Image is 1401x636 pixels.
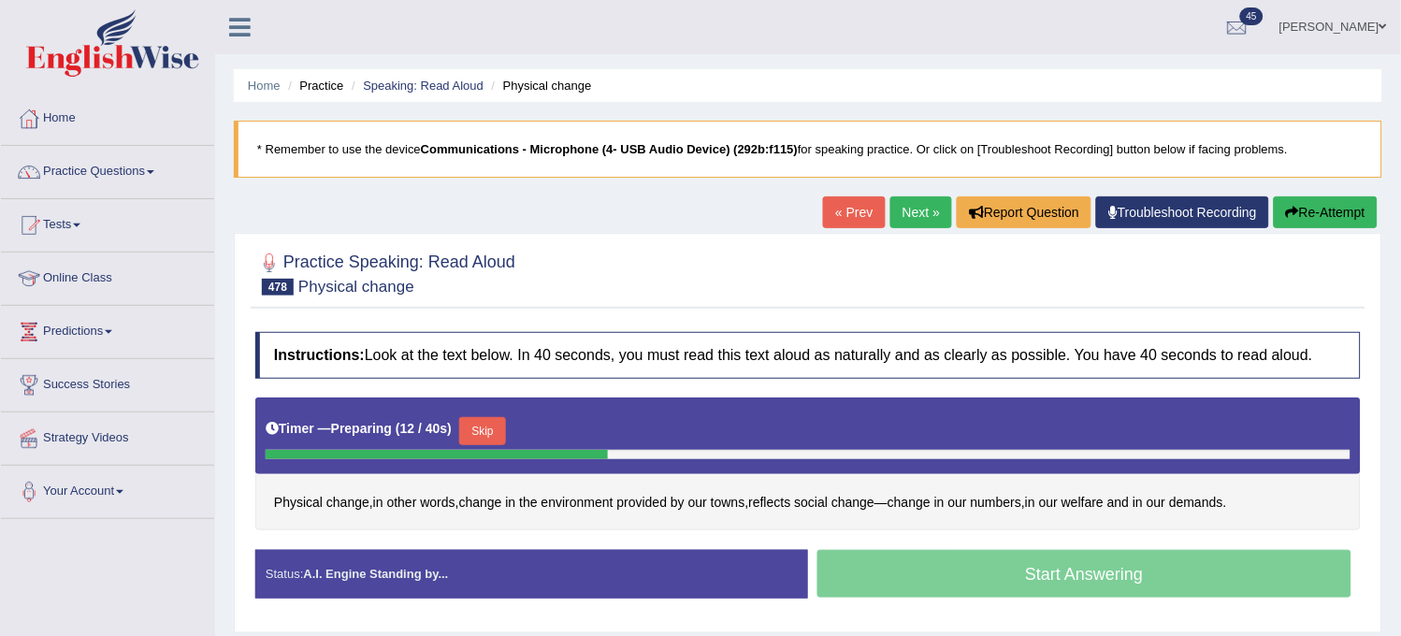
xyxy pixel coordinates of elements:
[542,493,614,513] span: Click to see word definition
[934,493,945,513] span: Click to see word definition
[274,493,323,513] span: Click to see word definition
[1133,493,1143,513] span: Click to see word definition
[1240,7,1264,25] span: 45
[421,142,798,156] b: Communications - Microphone (4- USB Audio Device) (292b:f115)
[1,412,214,459] a: Strategy Videos
[331,421,392,436] b: Preparing
[262,279,294,296] span: 478
[1039,493,1058,513] span: Click to see word definition
[373,493,383,513] span: Click to see word definition
[420,493,455,513] span: Click to see word definition
[248,79,281,93] a: Home
[1169,493,1223,513] span: Click to see word definition
[298,278,414,296] small: Physical change
[890,196,952,228] a: Next »
[1147,493,1165,513] span: Click to see word definition
[1,466,214,513] a: Your Account
[519,493,537,513] span: Click to see word definition
[971,493,1021,513] span: Click to see word definition
[326,493,369,513] span: Click to see word definition
[711,493,745,513] span: Click to see word definition
[400,421,448,436] b: 12 / 40s
[506,493,516,513] span: Click to see word definition
[234,121,1382,178] blockquote: * Remember to use the device for speaking practice. Or click on [Troubleshoot Recording] button b...
[1,306,214,353] a: Predictions
[823,196,885,228] a: « Prev
[688,493,707,513] span: Click to see word definition
[255,249,515,296] h2: Practice Speaking: Read Aloud
[1107,493,1129,513] span: Click to see word definition
[363,79,484,93] a: Speaking: Read Aloud
[266,422,452,436] h5: Timer —
[948,493,967,513] span: Click to see word definition
[459,493,502,513] span: Click to see word definition
[447,421,452,436] b: )
[387,493,417,513] span: Click to see word definition
[1062,493,1104,513] span: Click to see word definition
[255,332,1361,379] h4: Look at the text below. In 40 seconds, you must read this text aloud as naturally and as clearly ...
[831,493,874,513] span: Click to see word definition
[795,493,829,513] span: Click to see word definition
[459,417,506,445] button: Skip
[671,493,685,513] span: Click to see word definition
[1025,493,1035,513] span: Click to see word definition
[617,493,668,513] span: Click to see word definition
[274,347,365,363] b: Instructions:
[283,77,343,94] li: Practice
[749,493,791,513] span: Click to see word definition
[1,253,214,299] a: Online Class
[888,493,931,513] span: Click to see word definition
[487,77,592,94] li: Physical change
[396,421,400,436] b: (
[957,196,1091,228] button: Report Question
[1,146,214,193] a: Practice Questions
[1274,196,1378,228] button: Re-Attempt
[255,550,808,598] div: Status:
[1,93,214,139] a: Home
[303,567,448,581] strong: A.I. Engine Standing by...
[1,359,214,406] a: Success Stories
[1096,196,1269,228] a: Troubleshoot Recording
[1,199,214,246] a: Tests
